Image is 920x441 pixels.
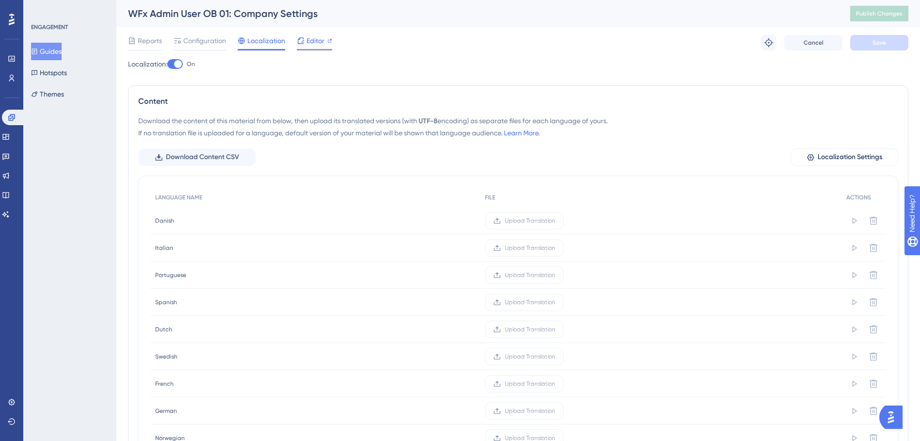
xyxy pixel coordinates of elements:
span: Upload Translation [505,217,555,225]
iframe: UserGuiding AI Assistant Launcher [879,403,908,432]
span: Need Help? [23,2,61,14]
span: Upload Translation [505,380,555,388]
button: Save [850,35,908,50]
span: Spanish [155,298,177,306]
span: LANGUAGE NAME [155,194,202,201]
span: Editor [307,35,324,47]
span: Publish Changes [856,10,903,17]
span: Download Content CSV [166,151,239,163]
button: Cancel [784,35,842,50]
span: FILE [485,194,495,201]
span: Save [872,39,886,47]
a: Learn More. [504,129,540,137]
span: Italian [155,244,173,252]
span: Localization Settings [818,151,882,163]
span: German [155,407,177,415]
button: Themes [31,85,64,103]
div: Download the content of this material from below, then upload its translated versions (with encod... [138,115,898,139]
div: ENGAGEMENT [31,23,68,31]
span: Upload Translation [505,298,555,306]
span: French [155,380,174,388]
button: Guides [31,43,62,60]
button: Hotspots [31,64,67,82]
span: On [187,60,195,68]
span: Configuration [183,35,226,47]
span: Upload Translation [505,271,555,279]
span: UTF-8 [419,117,437,125]
span: Dutch [155,326,172,333]
span: Upload Translation [505,353,555,360]
span: Reports [138,35,162,47]
span: ACTIONS [846,194,871,201]
span: Cancel [804,39,823,47]
div: Localization: [128,58,908,70]
span: Upload Translation [505,326,555,333]
button: Download Content CSV [138,148,256,166]
button: Localization Settings [791,148,898,166]
span: Upload Translation [505,244,555,252]
button: Publish Changes [850,6,908,21]
span: Localization [247,35,285,47]
div: Content [138,96,898,107]
span: Swedish [155,353,178,360]
div: WFx Admin User OB 01: Company Settings [128,7,826,20]
span: Upload Translation [505,407,555,415]
span: Danish [155,217,174,225]
span: Portuguese [155,271,186,279]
